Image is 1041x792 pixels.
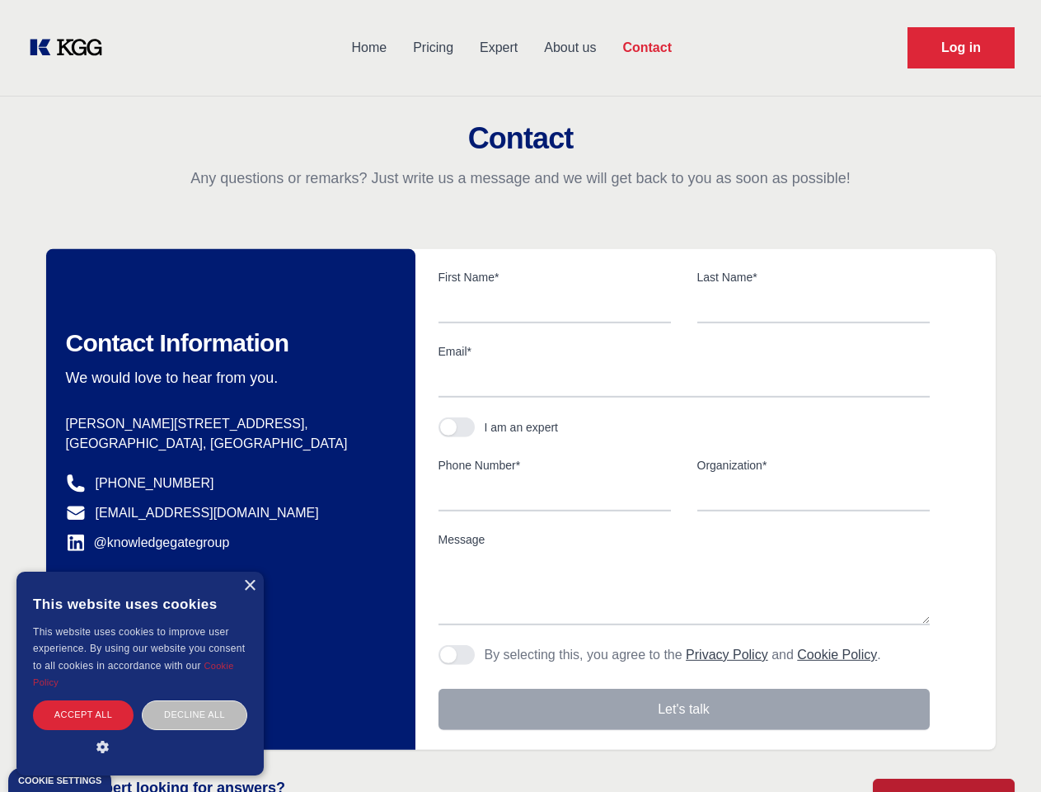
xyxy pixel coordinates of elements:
[66,328,389,358] h2: Contact Information
[33,626,245,672] span: This website uses cookies to improve user experience. By using our website you consent to all coo...
[33,661,234,687] a: Cookie Policy
[797,648,877,662] a: Cookie Policy
[33,700,134,729] div: Accept all
[33,584,247,624] div: This website uses cookies
[66,533,230,553] a: @knowledgegategroup
[438,343,930,360] label: Email*
[243,580,256,592] div: Close
[907,27,1015,68] a: Request Demo
[959,713,1041,792] iframe: Chat Widget
[26,35,115,61] a: KOL Knowledge Platform: Talk to Key External Experts (KEE)
[438,457,671,474] label: Phone Number*
[686,648,768,662] a: Privacy Policy
[438,269,671,285] label: First Name*
[467,26,531,69] a: Expert
[96,474,214,493] a: [PHONE_NUMBER]
[66,368,389,388] p: We would love to hear from you.
[697,457,930,474] label: Organization*
[142,700,247,729] div: Decline all
[66,414,389,434] p: [PERSON_NAME][STREET_ADDRESS],
[338,26,400,69] a: Home
[531,26,609,69] a: About us
[438,531,930,548] label: Message
[697,269,930,285] label: Last Name*
[400,26,467,69] a: Pricing
[66,434,389,454] p: [GEOGRAPHIC_DATA], [GEOGRAPHIC_DATA]
[96,503,319,523] a: [EMAIL_ADDRESS][DOMAIN_NAME]
[609,26,685,69] a: Contact
[20,122,1021,155] h2: Contact
[20,168,1021,188] p: Any questions or remarks? Just write us a message and we will get back to you as soon as possible!
[485,645,881,665] p: By selecting this, you agree to the and .
[18,776,101,785] div: Cookie settings
[485,419,559,436] div: I am an expert
[438,689,930,730] button: Let's talk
